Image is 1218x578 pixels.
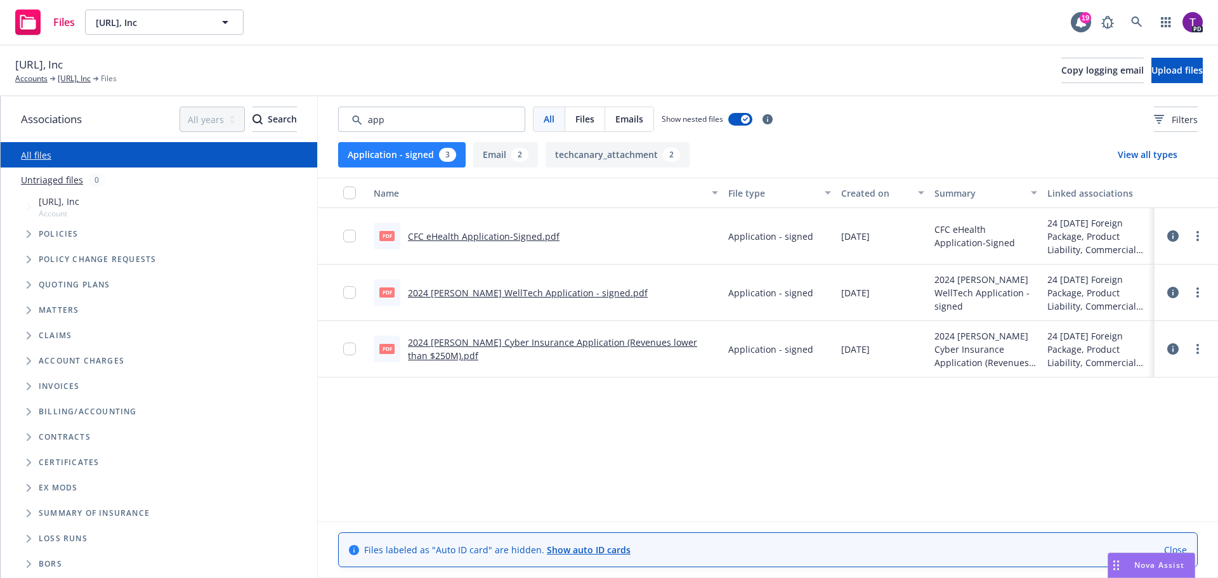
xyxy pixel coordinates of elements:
a: more [1190,341,1205,357]
input: Search by keyword... [338,107,525,132]
div: Search [252,107,297,131]
span: Billing/Accounting [39,408,137,416]
span: [DATE] [841,286,870,299]
img: photo [1182,12,1203,32]
span: Matters [39,306,79,314]
span: Files [575,112,594,126]
span: BORs [39,560,62,568]
a: 2024 [PERSON_NAME] WellTech Application - signed.pdf [408,287,648,299]
span: Ex Mods [39,484,77,492]
span: All [544,112,554,126]
div: 24 [DATE] Foreign Package, Product Liability, Commercial Package, Errors and Omissions, E&O with ... [1047,329,1149,369]
span: Policies [39,230,79,238]
div: Tree Example [1,192,317,399]
span: Quoting plans [39,281,110,289]
button: Nova Assist [1108,553,1195,578]
span: Policy change requests [39,256,156,263]
input: Toggle Row Selected [343,343,356,355]
a: 2024 [PERSON_NAME] Cyber Insurance Application (Revenues lower than $250M).pdf [408,336,697,362]
a: Files [10,4,80,40]
input: Toggle Row Selected [343,286,356,299]
div: 24 [DATE] Foreign Package, Product Liability, Commercial Package, Errors and Omissions, E&O with ... [1047,216,1149,256]
span: Account [39,208,79,219]
span: Application - signed [728,343,813,356]
a: CFC eHealth Application-Signed.pdf [408,230,560,242]
span: Associations [21,111,82,128]
span: Files [101,73,117,84]
button: Summary [929,178,1042,208]
span: Show nested files [662,114,723,124]
a: Show auto ID cards [547,544,631,556]
a: Accounts [15,73,48,84]
span: [URL], Inc [39,195,79,208]
div: 2 [511,148,528,162]
span: Account charges [39,357,124,365]
a: Report a Bug [1095,10,1120,35]
a: All files [21,149,51,161]
span: pdf [379,344,395,353]
div: Linked associations [1047,187,1149,200]
span: Claims [39,332,72,339]
span: Summary of insurance [39,509,150,517]
input: Toggle Row Selected [343,230,356,242]
a: Close [1164,543,1187,556]
span: [URL], Inc [15,56,63,73]
input: Select all [343,187,356,199]
button: Linked associations [1042,178,1155,208]
button: Email [473,142,538,167]
a: more [1190,285,1205,300]
span: 2024 [PERSON_NAME] WellTech Application - signed [934,273,1037,313]
a: [URL], Inc [58,73,91,84]
span: pdf [379,231,395,240]
a: Untriaged files [21,173,83,187]
span: Nova Assist [1134,560,1184,570]
div: 2 [663,148,680,162]
span: Files [53,17,75,27]
span: Files labeled as "Auto ID card" are hidden. [364,543,631,556]
div: 24 [DATE] Foreign Package, Product Liability, Commercial Package, Errors and Omissions, E&O with ... [1047,273,1149,313]
div: Summary [934,187,1023,200]
div: Name [374,187,704,200]
span: [DATE] [841,343,870,356]
button: Copy logging email [1061,58,1144,83]
span: 2024 [PERSON_NAME] Cyber Insurance Application (Revenues lower than $250M) [934,329,1037,369]
div: 0 [88,173,105,187]
button: Created on [836,178,930,208]
button: File type [723,178,835,208]
span: Copy logging email [1061,64,1144,76]
span: Certificates [39,459,99,466]
span: [URL], Inc [96,16,206,29]
span: CFC eHealth Application-Signed [934,223,1037,249]
button: techcanary_attachment [546,142,690,167]
div: 19 [1080,12,1091,23]
span: [DATE] [841,230,870,243]
span: Loss Runs [39,535,88,542]
a: Search [1124,10,1149,35]
button: Application - signed [338,142,466,167]
button: Name [369,178,723,208]
div: Drag to move [1108,553,1124,577]
span: Filters [1154,113,1198,126]
div: 3 [439,148,456,162]
a: more [1190,228,1205,244]
div: Folder Tree Example [1,399,317,577]
button: [URL], Inc [85,10,244,35]
button: View all types [1097,142,1198,167]
span: Application - signed [728,230,813,243]
div: Created on [841,187,911,200]
span: Filters [1172,113,1198,126]
button: SearchSearch [252,107,297,132]
svg: Search [252,114,263,124]
span: Application - signed [728,286,813,299]
span: Upload files [1151,64,1203,76]
span: pdf [379,287,395,297]
button: Filters [1154,107,1198,132]
div: File type [728,187,816,200]
span: Invoices [39,383,80,390]
span: Emails [615,112,643,126]
button: Upload files [1151,58,1203,83]
a: Switch app [1153,10,1179,35]
span: Contracts [39,433,91,441]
